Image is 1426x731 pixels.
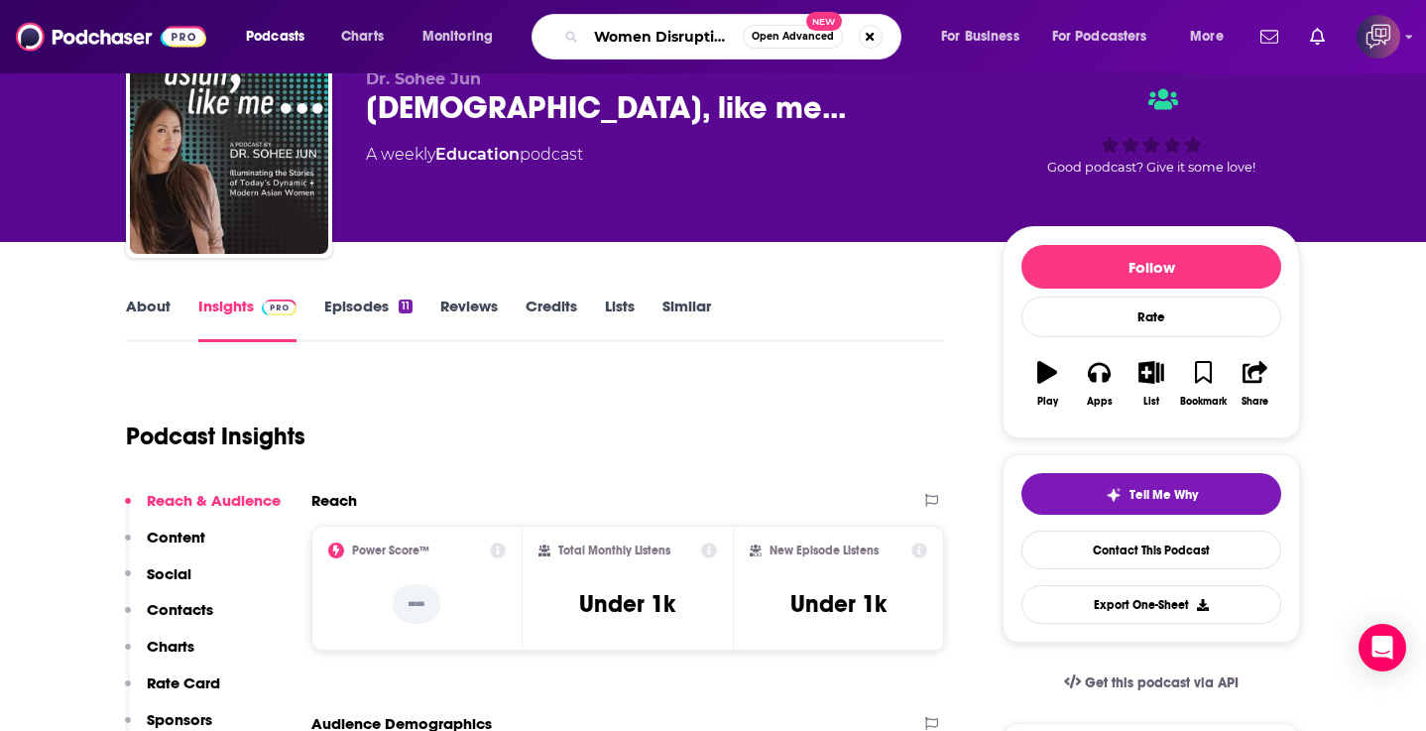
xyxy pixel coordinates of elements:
h3: Under 1k [579,589,675,619]
button: tell me why sparkleTell Me Why [1021,473,1281,515]
button: Show profile menu [1357,15,1400,59]
button: open menu [1176,21,1248,53]
button: Play [1021,348,1073,420]
span: For Podcasters [1052,23,1147,51]
p: Sponsors [147,710,212,729]
div: Good podcast? Give it some love! [1003,69,1300,192]
h2: Reach [311,491,357,510]
div: Share [1242,396,1268,408]
a: Show notifications dropdown [1252,20,1286,54]
span: For Business [941,23,1019,51]
div: A weekly podcast [366,143,583,167]
p: Reach & Audience [147,491,281,510]
div: Bookmark [1180,396,1227,408]
h2: Power Score™ [352,544,429,557]
a: Show notifications dropdown [1302,20,1333,54]
h2: Total Monthly Listens [558,544,670,557]
div: Apps [1087,396,1113,408]
a: Education [435,145,520,164]
button: open menu [409,21,519,53]
div: Rate [1021,297,1281,337]
button: List [1126,348,1177,420]
button: Content [125,528,205,564]
h3: Under 1k [790,589,887,619]
img: Podchaser Pro [262,300,297,315]
p: Charts [147,637,194,656]
img: tell me why sparkle [1106,487,1122,503]
button: Export One-Sheet [1021,585,1281,624]
div: List [1143,396,1159,408]
button: Bookmark [1177,348,1229,420]
img: asian, like me... [130,56,328,254]
span: Charts [341,23,384,51]
button: Social [125,564,191,601]
a: Credits [526,297,577,342]
div: 11 [399,300,413,313]
button: Apps [1073,348,1125,420]
div: Search podcasts, credits, & more... [550,14,920,60]
a: Charts [328,21,396,53]
button: open menu [1039,21,1176,53]
p: Content [147,528,205,547]
span: Monitoring [422,23,493,51]
button: open menu [927,21,1044,53]
div: Play [1037,396,1058,408]
img: Podchaser - Follow, Share and Rate Podcasts [16,18,206,56]
p: Rate Card [147,673,220,692]
span: Tell Me Why [1129,487,1198,503]
a: About [126,297,171,342]
button: open menu [232,21,330,53]
a: InsightsPodchaser Pro [198,297,297,342]
a: Reviews [440,297,498,342]
p: Social [147,564,191,583]
input: Search podcasts, credits, & more... [586,21,743,53]
img: User Profile [1357,15,1400,59]
button: Share [1230,348,1281,420]
button: Charts [125,637,194,673]
span: Logged in as corioliscompany [1357,15,1400,59]
span: More [1190,23,1224,51]
a: Contact This Podcast [1021,531,1281,569]
span: Open Advanced [752,32,834,42]
button: Follow [1021,245,1281,289]
button: Rate Card [125,673,220,710]
span: Podcasts [246,23,304,51]
span: Get this podcast via API [1085,674,1239,691]
button: Open AdvancedNew [743,25,843,49]
span: Good podcast? Give it some love! [1047,160,1255,175]
span: New [806,12,842,31]
div: Open Intercom Messenger [1359,624,1406,671]
p: -- [393,584,440,624]
a: Lists [605,297,635,342]
button: Reach & Audience [125,491,281,528]
p: Contacts [147,600,213,619]
h2: New Episode Listens [770,544,879,557]
span: Dr. Sohee Jun [366,69,481,88]
a: Similar [662,297,711,342]
a: Get this podcast via API [1048,659,1254,707]
a: Episodes11 [324,297,413,342]
h1: Podcast Insights [126,422,305,451]
button: Contacts [125,600,213,637]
